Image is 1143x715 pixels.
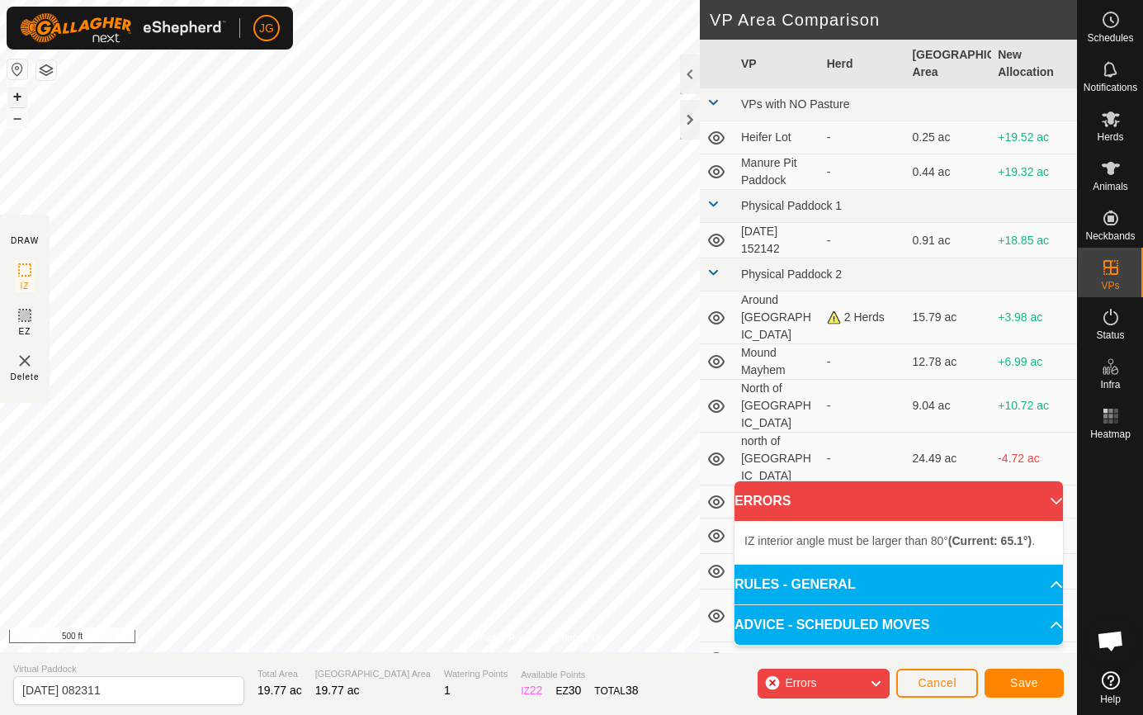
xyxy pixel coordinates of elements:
span: ERRORS [734,491,791,511]
p-accordion-content: ERRORS [734,521,1063,564]
div: - [827,163,900,181]
div: - [827,450,900,467]
td: +18.85 ac [991,223,1077,258]
a: Privacy Policy [473,631,535,646]
td: [DATE] 152142 [734,223,820,258]
span: VPs [1101,281,1119,291]
td: 0.91 ac [905,223,991,258]
div: EZ [555,682,581,699]
button: + [7,87,27,107]
span: RULES - GENERAL [734,575,856,594]
td: +10.72 ac [991,380,1077,433]
td: 15.79 ac [905,291,991,344]
td: Manure Pit Paddock [734,154,820,190]
span: Virtual Paddock [13,662,244,676]
b: (Current: 65.1°) [948,534,1032,547]
span: Schedules [1087,33,1133,43]
td: 24.49 ac [905,433,991,485]
td: Around [GEOGRAPHIC_DATA] [734,291,820,344]
img: VP [15,351,35,371]
span: Status [1096,330,1124,340]
h2: VP Area Comparison [710,10,1077,30]
span: 38 [626,684,639,697]
button: – [7,108,27,128]
span: Available Points [521,668,638,682]
button: Reset Map [7,59,27,79]
span: Errors [785,676,816,689]
span: Save [1010,676,1038,689]
td: North of [GEOGRAPHIC_DATA] [734,380,820,433]
div: DRAW [11,234,39,247]
div: - [827,232,900,249]
div: - [827,650,900,667]
th: New Allocation [991,40,1077,88]
span: 19.77 ac [315,684,360,697]
td: 0.25 ac [905,121,991,154]
span: Cancel [918,676,956,689]
span: Physical Paddock 2 [741,268,842,281]
span: Help [1100,694,1121,704]
span: 22 [530,684,543,697]
span: Infra [1100,380,1120,390]
span: Physical Paddock 1 [741,199,842,212]
span: Animals [1093,182,1128,192]
div: 2 Herds [827,309,900,326]
img: Gallagher Logo [20,13,226,43]
td: 9.04 ac [905,380,991,433]
span: IZ interior angle must be larger than 80° . [744,534,1035,547]
th: VP [734,40,820,88]
p-accordion-header: ERRORS [734,481,1063,521]
span: [GEOGRAPHIC_DATA] Area [315,667,431,681]
span: 19.77 ac [257,684,302,697]
div: - [827,397,900,414]
span: VPs with NO Pasture [741,97,850,111]
a: Contact Us [555,631,603,646]
button: Map Layers [36,60,56,80]
td: +6.99 ac [991,344,1077,380]
div: - [827,353,900,371]
td: 0.44 ac [905,154,991,190]
p-accordion-header: ADVICE - SCHEDULED MOVES [734,605,1063,645]
span: 1 [444,684,451,697]
a: Help [1078,665,1143,711]
span: EZ [19,325,31,338]
span: IZ [21,280,30,292]
div: IZ [521,682,542,699]
span: 30 [569,684,582,697]
span: Watering Points [444,667,508,681]
td: -4.72 ac [991,433,1077,485]
td: +19.32 ac [991,154,1077,190]
div: - [827,129,900,146]
span: Herds [1097,132,1123,142]
span: JG [259,20,274,37]
td: Heifer Lot [734,121,820,154]
button: Save [985,669,1064,698]
div: Open chat [1086,616,1136,665]
th: [GEOGRAPHIC_DATA] Area [905,40,991,88]
span: Notifications [1084,83,1137,92]
span: Delete [11,371,40,383]
td: Mound Mayhem [734,344,820,380]
span: ADVICE - SCHEDULED MOVES [734,615,929,635]
div: TOTAL [594,682,638,699]
td: +3.98 ac [991,291,1077,344]
p-accordion-header: RULES - GENERAL [734,565,1063,604]
button: Cancel [896,669,978,698]
td: north of [GEOGRAPHIC_DATA] [734,433,820,485]
span: Total Area [257,667,302,681]
span: Heatmap [1090,429,1131,439]
th: Herd [820,40,906,88]
td: 12.78 ac [905,344,991,380]
td: +19.52 ac [991,121,1077,154]
span: Neckbands [1085,231,1135,241]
